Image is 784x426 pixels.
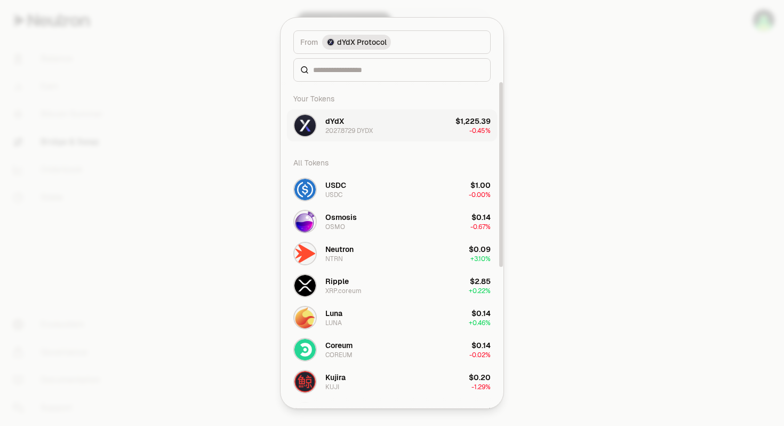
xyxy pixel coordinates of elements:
span: + 0.22% [469,287,491,295]
img: dYdX Protocol Logo [327,39,334,45]
button: KUJI LogoKujiraKUJI$0.20-1.29% [287,366,497,398]
span: -0.00% [469,191,491,199]
div: $0.03 [469,404,491,415]
div: dYdX [325,116,344,127]
div: XRP.coreum [325,287,362,295]
img: OSMO Logo [294,211,316,232]
div: Neutron [325,244,354,255]
div: LUNA [325,319,342,327]
span: -0.02% [469,351,491,359]
button: NTRN LogoNeutronNTRN$0.09+3.10% [287,238,497,270]
div: $0.14 [471,340,491,351]
span: + 0.46% [469,319,491,327]
img: DYDX Logo [294,115,316,136]
div: KUJI [325,383,339,391]
span: -0.67% [470,223,491,231]
span: dYdX Protocol [337,37,387,48]
div: $1.00 [470,180,491,191]
button: LUNA LogoLunaLUNA$0.14+0.46% [287,302,497,334]
div: $0.20 [469,372,491,383]
span: From [300,37,318,48]
div: Luna [325,308,342,319]
button: XRP.coreum LogoRippleXRP.coreum$2.85+0.22% [287,270,497,302]
img: NTRN Logo [294,243,316,264]
img: XRP.coreum Logo [294,275,316,296]
span: -0.45% [469,127,491,135]
div: $0.09 [469,244,491,255]
div: $2.85 [470,276,491,287]
div: USDC [325,191,342,199]
div: 2027.8729 DYDX [325,127,373,135]
div: Osmosis [325,212,357,223]
img: COREUM Logo [294,339,316,360]
span: -1.29% [471,383,491,391]
img: KUJI Logo [294,371,316,392]
div: Your Tokens [287,88,497,109]
div: $1,225.39 [455,116,491,127]
button: COREUM LogoCoreumCOREUM$0.14-0.02% [287,334,497,366]
div: All Tokens [287,152,497,173]
div: Ripple [325,276,349,287]
div: NTRN [325,255,343,263]
img: LUNA Logo [294,307,316,328]
img: XPRT Logo [294,403,316,424]
button: USDC LogoUSDCUSDC$1.00-0.00% [287,173,497,206]
button: OSMO LogoOsmosisOSMO$0.14-0.67% [287,206,497,238]
div: $0.14 [471,212,491,223]
div: OSMO [325,223,345,231]
button: DYDX LogodYdX2027.8729 DYDX$1,225.39-0.45% [287,109,497,141]
div: Persistence [325,404,368,415]
div: Kujira [325,372,346,383]
span: + 3.10% [470,255,491,263]
button: FromdYdX Protocol LogodYdX Protocol [293,30,491,54]
div: COREUM [325,351,353,359]
div: $0.14 [471,308,491,319]
div: Coreum [325,340,353,351]
div: USDC [325,180,346,191]
img: USDC Logo [294,179,316,200]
